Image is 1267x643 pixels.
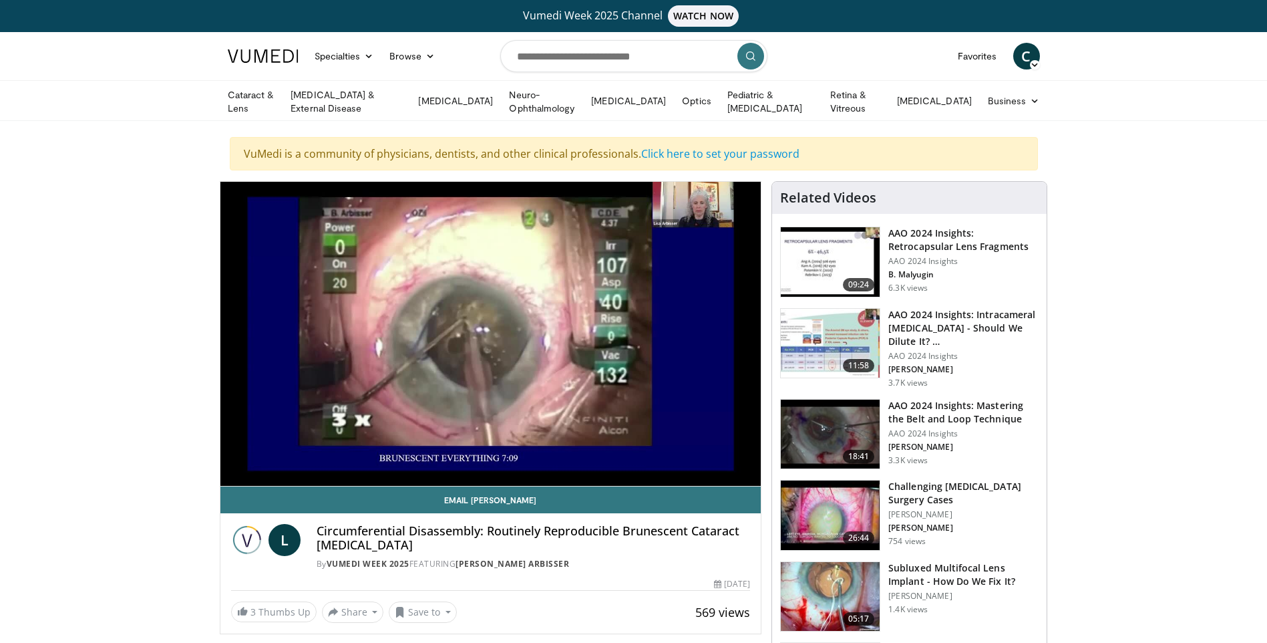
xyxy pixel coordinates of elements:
a: 05:17 Subluxed Multifocal Lens Implant - How Do We Fix It? [PERSON_NAME] 1.4K views [780,561,1039,632]
span: 26:44 [843,531,875,545]
a: Neuro-Ophthalmology [501,88,583,115]
span: 11:58 [843,359,875,372]
p: [PERSON_NAME] [888,509,1039,520]
button: Share [322,602,384,623]
span: 569 views [695,604,750,620]
a: Specialties [307,43,382,70]
h3: Challenging [MEDICAL_DATA] Surgery Cases [888,480,1039,507]
a: Retina & Vitreous [822,88,889,115]
span: WATCH NOW [668,5,739,27]
p: AAO 2024 Insights [888,428,1039,439]
img: 05a6f048-9eed-46a7-93e1-844e43fc910c.150x105_q85_crop-smart_upscale.jpg [781,481,880,550]
button: Save to [389,602,457,623]
a: Click here to set your password [641,146,799,161]
a: 18:41 AAO 2024 Insights: Mastering the Belt and Loop Technique AAO 2024 Insights [PERSON_NAME] 3.... [780,399,1039,470]
img: 3fc25be6-574f-41c0-96b9-b0d00904b018.150x105_q85_crop-smart_upscale.jpg [781,562,880,632]
p: [PERSON_NAME] [888,523,1039,533]
a: Business [980,88,1048,114]
span: 05:17 [843,612,875,626]
img: 01f52a5c-6a53-4eb2-8a1d-dad0d168ea80.150x105_q85_crop-smart_upscale.jpg [781,227,880,297]
h3: AAO 2024 Insights: Intracameral [MEDICAL_DATA] - Should We Dilute It? … [888,308,1039,348]
div: VuMedi is a community of physicians, dentists, and other clinical professionals. [230,137,1038,170]
a: Email [PERSON_NAME] [220,487,761,513]
p: 6.3K views [888,283,928,293]
div: [DATE] [714,578,750,590]
p: [PERSON_NAME] [888,364,1039,375]
a: [MEDICAL_DATA] [583,88,674,114]
h4: Circumferential Disassembly: Routinely Reproducible Brunescent Cataract [MEDICAL_DATA] [317,524,751,553]
p: 3.7K views [888,378,928,388]
h3: Subluxed Multifocal Lens Implant - How Do We Fix It? [888,561,1039,588]
p: [PERSON_NAME] [888,591,1039,602]
a: Optics [674,88,719,114]
img: VuMedi Logo [228,49,299,63]
img: 22a3a3a3-03de-4b31-bd81-a17540334f4a.150x105_q85_crop-smart_upscale.jpg [781,400,880,469]
p: [PERSON_NAME] [888,442,1039,453]
a: C [1013,43,1040,70]
img: de733f49-b136-4bdc-9e00-4021288efeb7.150x105_q85_crop-smart_upscale.jpg [781,309,880,378]
a: 26:44 Challenging [MEDICAL_DATA] Surgery Cases [PERSON_NAME] [PERSON_NAME] 754 views [780,480,1039,551]
a: [MEDICAL_DATA] & External Disease [283,88,410,115]
a: 3 Thumbs Up [231,602,317,622]
p: 1.4K views [888,604,928,615]
a: Favorites [950,43,1005,70]
p: B. Malyugin [888,269,1039,280]
span: 3 [250,606,256,618]
video-js: Video Player [220,182,761,487]
h3: AAO 2024 Insights: Mastering the Belt and Loop Technique [888,399,1039,426]
a: Pediatric & [MEDICAL_DATA] [719,88,822,115]
a: Browse [381,43,443,70]
a: L [268,524,301,556]
p: AAO 2024 Insights [888,351,1039,362]
p: 754 views [888,536,926,547]
h4: Related Videos [780,190,876,206]
a: Vumedi Week 2025 ChannelWATCH NOW [230,5,1038,27]
a: [PERSON_NAME] Arbisser [456,558,569,569]
h3: AAO 2024 Insights: Retrocapsular Lens Fragments [888,227,1039,253]
img: Vumedi Week 2025 [231,524,263,556]
a: Vumedi Week 2025 [327,558,409,569]
a: 11:58 AAO 2024 Insights: Intracameral [MEDICAL_DATA] - Should We Dilute It? … AAO 2024 Insights [... [780,308,1039,388]
a: 09:24 AAO 2024 Insights: Retrocapsular Lens Fragments AAO 2024 Insights B. Malyugin 6.3K views [780,227,1039,297]
a: Cataract & Lens [220,88,283,115]
span: 18:41 [843,450,875,463]
a: [MEDICAL_DATA] [410,88,501,114]
div: By FEATURING [317,558,751,570]
p: AAO 2024 Insights [888,256,1039,267]
input: Search topics, interventions [500,40,767,72]
span: 09:24 [843,278,875,291]
p: 3.3K views [888,455,928,466]
a: [MEDICAL_DATA] [889,88,980,114]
